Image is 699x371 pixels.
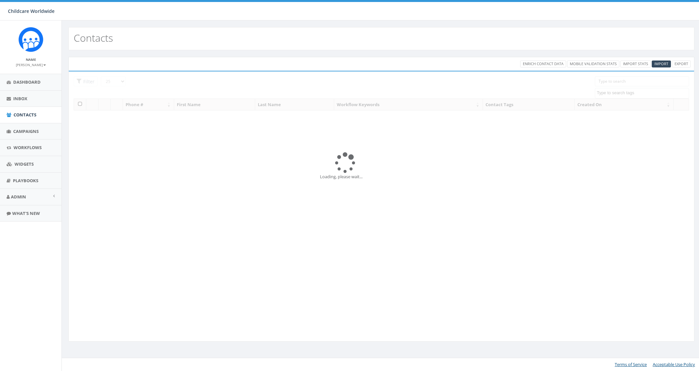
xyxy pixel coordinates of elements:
span: Widgets [15,161,34,167]
span: Childcare Worldwide [8,8,55,14]
small: [PERSON_NAME] [16,62,46,67]
a: Terms of Service [615,361,647,367]
a: Export [672,61,691,67]
span: Contacts [14,112,36,118]
span: CSV files only [654,61,668,66]
a: [PERSON_NAME] [16,62,46,67]
small: Name [26,57,36,62]
div: Loading, please wait... [320,174,443,180]
span: Dashboard [13,79,41,85]
span: Inbox [13,96,27,102]
a: Acceptable Use Policy [653,361,695,367]
img: Rally_Corp_Icon.png [19,27,43,52]
span: What's New [12,210,40,216]
span: Admin [11,194,26,200]
h2: Contacts [74,32,113,43]
a: Enrich Contact Data [520,61,566,67]
span: Workflows [14,144,42,150]
span: Enrich Contact Data [523,61,563,66]
a: Mobile Validation Stats [567,61,619,67]
a: Import Stats [620,61,651,67]
span: Playbooks [13,178,38,184]
span: Import [654,61,668,66]
a: Import [652,61,671,67]
span: Campaigns [13,128,39,134]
